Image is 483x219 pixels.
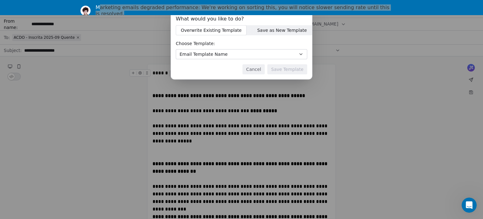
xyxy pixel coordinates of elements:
[80,6,91,16] img: Profile image for Ram
[180,51,228,58] span: Email Template Name
[257,27,307,34] span: Save as New Template
[96,4,392,17] div: Marketing emails degraded performance: We're working on sorting this, you will notice slower send...
[242,64,265,74] button: Cancel
[462,198,477,213] iframe: Intercom live chat
[267,64,307,74] button: Save Template
[176,15,307,23] div: What would you like to do?
[176,40,307,47] div: Choose Template:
